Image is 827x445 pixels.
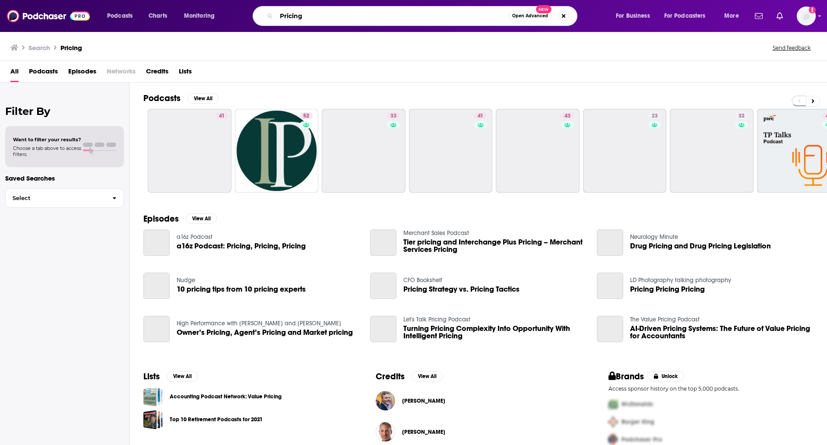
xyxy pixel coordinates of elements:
span: Podchaser Pro [621,436,662,443]
a: The Value Pricing Podcast [630,316,700,323]
a: 43 [561,112,574,119]
span: Podcasts [29,64,58,82]
a: Charts [143,9,172,23]
h2: Lists [143,371,160,382]
img: First Pro Logo [605,395,621,413]
span: Networks [107,64,136,82]
span: Tier pricing and Interchange Plus Pricing – Merchant Services Pricing [403,238,586,253]
svg: Add a profile image [809,6,816,13]
span: For Business [616,10,650,22]
button: open menu [659,9,718,23]
img: User Profile [797,6,816,25]
a: Show notifications dropdown [773,9,786,23]
button: View All [186,213,217,224]
a: High Performance with Josh Phegan and Alexander Phillips [177,320,341,327]
span: 41 [478,112,483,121]
a: a16z Podcast: Pricing, Pricing, Pricing [143,229,170,256]
a: Show notifications dropdown [751,9,766,23]
a: Chris Mele [402,429,445,435]
button: open menu [101,9,144,23]
h2: Brands [608,371,644,382]
a: 32 [735,112,748,119]
span: [PERSON_NAME] [402,397,445,404]
a: 41 [148,109,231,193]
span: 10 pricing tips from 10 pricing experts [177,286,306,293]
a: Let's Talk Pricing Podcast [403,316,470,323]
a: LD Photography talking photography [630,277,731,284]
a: 32 [670,109,754,193]
span: Open Advanced [512,14,548,18]
h3: Pricing [60,44,82,52]
a: Top 10 Retirement Podcasts for 2021 [170,415,263,424]
span: 52 [303,112,309,121]
a: 23 [583,109,667,193]
span: Pricing Strategy vs. Pricing Tactics [403,286,520,293]
span: Credits [146,64,168,82]
button: View All [412,371,443,381]
a: CreditsView All [376,371,443,382]
img: Second Pro Logo [605,413,621,431]
a: EpisodesView All [143,213,217,224]
a: Nudge [177,277,195,284]
a: AI-Driven Pricing Systems: The Future of Value Pricing for Accountants [597,316,623,342]
input: Search podcasts, credits, & more... [276,9,508,23]
button: Select [5,188,124,208]
a: a16z Podcast: Pricing, Pricing, Pricing [177,242,306,250]
a: 41 [409,109,493,193]
a: Jon Manning [402,397,445,404]
span: Select [6,195,105,201]
a: Drug Pricing and Drug Pricing Legislation [630,242,771,250]
span: 43 [564,112,570,121]
span: For Podcasters [664,10,706,22]
span: Podcasts [107,10,133,22]
a: 43 [496,109,580,193]
span: [PERSON_NAME] [402,429,445,435]
span: 32 [738,112,745,121]
span: New [536,5,551,13]
span: Logged in as ABolliger [797,6,816,25]
button: View All [167,371,198,381]
a: Accounting Podcast Network: Value Pricing [143,387,163,407]
button: open menu [610,9,661,23]
span: Lists [179,64,192,82]
p: Saved Searches [5,174,124,182]
a: Tier pricing and Interchange Plus Pricing – Merchant Services Pricing [370,229,396,256]
span: Monitoring [184,10,215,22]
h2: Credits [376,371,405,382]
span: Choose a tab above to access filters. [13,145,81,157]
span: McDonalds [621,400,653,408]
span: 23 [652,112,658,121]
a: Pricing Pricing Pricing [630,286,705,293]
span: 33 [390,112,396,121]
a: Pricing Pricing Pricing [597,273,623,299]
a: CFO Bookshelf [403,277,442,284]
p: Access sponsor history on the top 5,000 podcasts. [608,385,813,392]
span: Charts [149,10,167,22]
a: Owner’s Pricing, Agent’s Pricing and Market pricing [177,329,353,336]
a: Owner’s Pricing, Agent’s Pricing and Market pricing [143,316,170,342]
a: All [10,64,19,82]
a: ListsView All [143,371,198,382]
a: Chris Mele [376,422,395,442]
button: Open AdvancedNew [508,11,552,21]
button: Jon ManningJon Manning [376,387,580,415]
h2: Filter By [5,105,124,118]
span: Top 10 Retirement Podcasts for 2021 [143,410,163,429]
a: Turning Pricing Complexity Into Opportunity With Intelligent Pricing [403,325,586,340]
a: AI-Driven Pricing Systems: The Future of Value Pricing for Accountants [630,325,813,340]
span: More [724,10,739,22]
a: a16z Podcast [177,233,212,241]
a: Accounting Podcast Network: Value Pricing [170,392,282,401]
button: open menu [718,9,750,23]
a: Merchant Sales Podcast [403,229,469,237]
img: Jon Manning [376,391,395,410]
a: 52 [300,112,313,119]
img: Podchaser - Follow, Share and Rate Podcasts [7,8,90,24]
